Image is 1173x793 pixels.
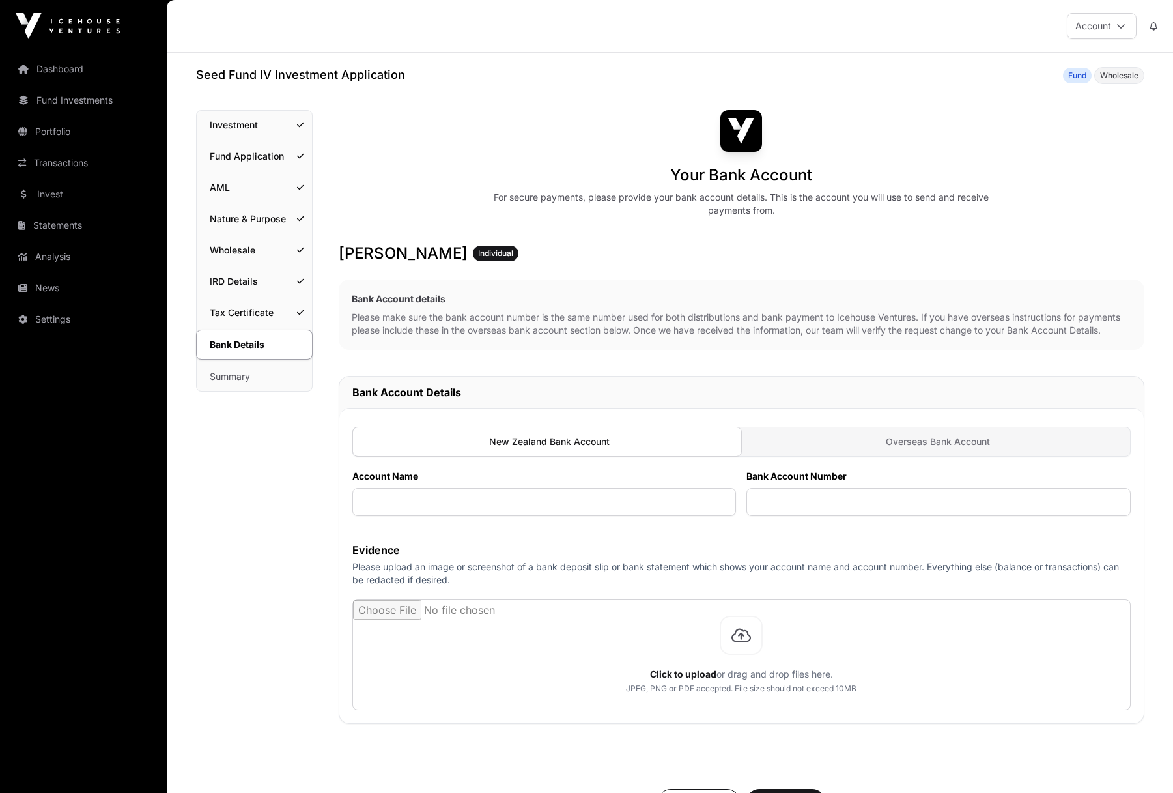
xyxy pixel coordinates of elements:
a: Dashboard [10,55,156,83]
span: Wholesale [1100,70,1138,81]
div: For secure payments, please provide your bank account details. This is the account you will use t... [491,191,991,217]
a: AML [197,173,312,202]
a: Nature & Purpose [197,205,312,233]
a: Bank Details [196,330,313,360]
h1: Seed Fund IV Investment Application [196,66,405,84]
a: IRD Details [197,267,312,296]
a: Summary [197,362,312,391]
p: Please upload an image or screenshot of a bank deposit slip or bank statement which shows your ac... [352,560,1131,586]
img: Icehouse Ventures Logo [16,13,120,39]
a: Investment [197,111,312,139]
a: Analysis [10,242,156,271]
iframe: Chat Widget [1108,730,1173,793]
img: Seed Fund IV [720,110,762,152]
button: Account [1067,13,1137,39]
a: Transactions [10,149,156,177]
p: Please make sure the bank account number is the same number used for both distributions and bank ... [352,311,1131,337]
h1: Your Bank Account [670,165,812,186]
h3: [PERSON_NAME] [339,243,1144,264]
label: Account Name [352,470,737,483]
a: Fund Investments [10,86,156,115]
label: Evidence [352,542,1131,558]
a: Fund Application [197,142,312,171]
span: Fund [1068,70,1086,81]
h2: Bank Account Details [352,384,1131,400]
label: Bank Account Number [746,470,1131,483]
a: Invest [10,180,156,209]
a: Settings [10,305,156,334]
a: Statements [10,211,156,240]
a: Portfolio [10,117,156,146]
a: Wholesale [197,236,312,265]
span: Overseas Bank Account [886,435,990,448]
a: Tax Certificate [197,298,312,327]
a: News [10,274,156,302]
span: Individual [478,248,513,259]
h2: Bank Account details [352,293,1131,306]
